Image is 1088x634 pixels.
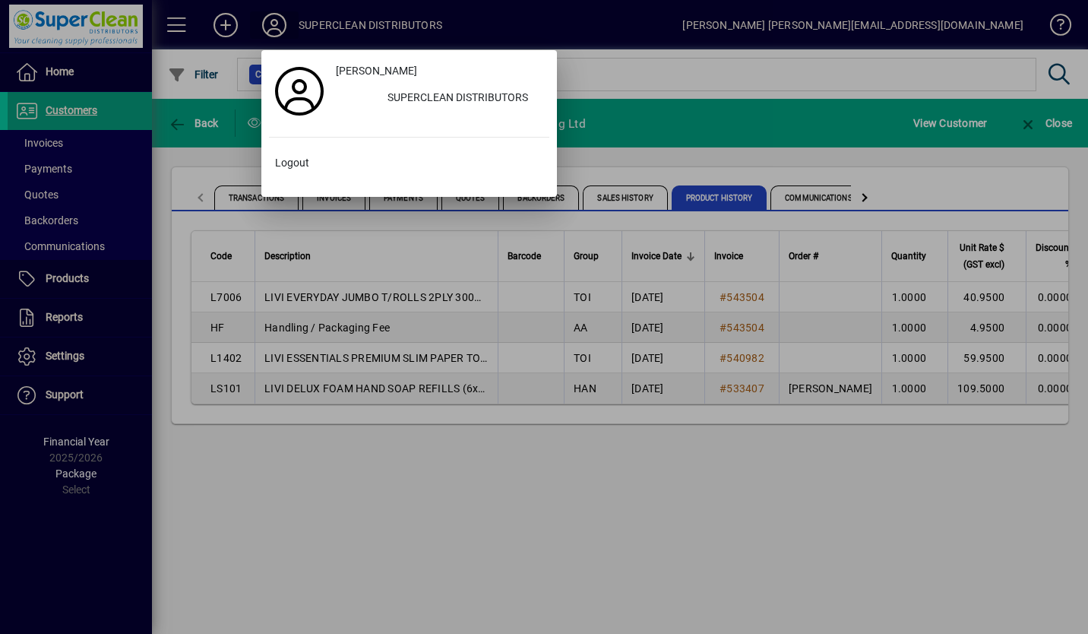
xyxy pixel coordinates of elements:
[269,150,549,177] button: Logout
[269,78,330,105] a: Profile
[375,85,549,113] div: SUPERCLEAN DISTRIBUTORS
[336,63,417,79] span: [PERSON_NAME]
[275,155,309,171] span: Logout
[330,58,549,85] a: [PERSON_NAME]
[330,85,549,113] button: SUPERCLEAN DISTRIBUTORS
